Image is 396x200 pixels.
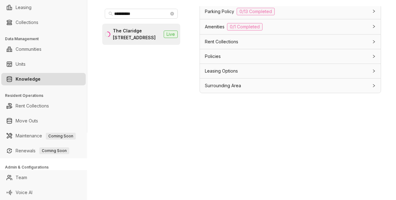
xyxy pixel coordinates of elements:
[16,1,31,14] a: Leasing
[205,38,238,45] span: Rent Collections
[205,53,221,60] span: Policies
[1,115,86,127] li: Move Outs
[372,55,376,58] span: collapsed
[1,58,86,70] li: Units
[205,82,241,89] span: Surrounding Area
[237,8,275,15] span: 0/13 Completed
[1,100,86,112] li: Rent Collections
[5,164,87,170] h3: Admin & Configurations
[164,31,178,38] span: Live
[5,93,87,98] h3: Resident Operations
[16,43,41,55] a: Communities
[372,40,376,44] span: collapsed
[16,58,26,70] a: Units
[46,133,76,140] span: Coming Soon
[113,27,161,41] div: The Claridge [STREET_ADDRESS]
[1,130,86,142] li: Maintenance
[16,115,38,127] a: Move Outs
[1,186,86,199] li: Voice AI
[1,43,86,55] li: Communities
[200,79,381,93] div: Surrounding Area
[1,16,86,29] li: Collections
[16,100,49,112] a: Rent Collections
[16,145,69,157] a: RenewalsComing Soon
[372,25,376,28] span: collapsed
[16,171,27,184] a: Team
[372,9,376,13] span: collapsed
[1,1,86,14] li: Leasing
[170,12,174,16] span: close-circle
[200,4,381,19] div: Parking Policy0/13 Completed
[200,49,381,64] div: Policies
[372,84,376,88] span: collapsed
[1,145,86,157] li: Renewals
[1,171,86,184] li: Team
[205,23,225,30] span: Amenities
[109,12,113,16] span: search
[200,35,381,49] div: Rent Collections
[1,73,86,85] li: Knowledge
[205,8,234,15] span: Parking Policy
[200,64,381,78] div: Leasing Options
[39,147,69,154] span: Coming Soon
[16,16,38,29] a: Collections
[5,36,87,42] h3: Data Management
[200,19,381,34] div: Amenities0/1 Completed
[372,69,376,73] span: collapsed
[16,73,41,85] a: Knowledge
[227,23,263,31] span: 0/1 Completed
[16,186,32,199] a: Voice AI
[205,68,238,74] span: Leasing Options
